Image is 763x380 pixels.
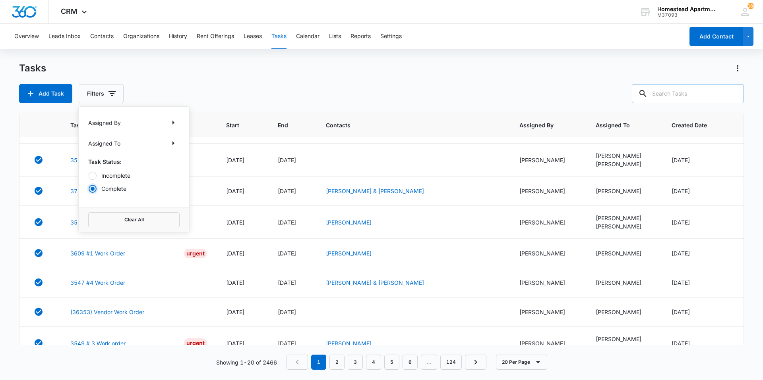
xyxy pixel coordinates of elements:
a: 3549 # 3 Work order [70,339,126,347]
div: [PERSON_NAME] [596,214,653,222]
button: Contacts [90,24,114,49]
button: Show Assigned To filters [167,137,180,150]
a: (36353) Vendor Work Order [70,308,144,316]
button: Lists [329,24,341,49]
span: Contacts [326,121,489,129]
button: Show Assigned By filters [167,116,180,129]
a: 3547 #4 Work Order [70,278,125,287]
p: Showing 1-20 of 2466 [216,358,277,367]
a: Page 5 [384,355,399,370]
a: Page 2 [329,355,345,370]
h1: Tasks [19,62,46,74]
span: [DATE] [278,219,296,226]
button: Leases [244,24,262,49]
div: [PERSON_NAME] [596,187,653,195]
span: [DATE] [278,157,296,163]
label: Incomplete [88,171,180,180]
div: account name [657,6,715,12]
span: [DATE] [226,340,244,347]
div: [PERSON_NAME] [596,335,653,343]
button: 20 Per Page [496,355,547,370]
a: Page 4 [366,355,381,370]
p: Assigned To [88,139,120,148]
span: Start [226,121,247,129]
button: Add Task [19,84,72,103]
button: Rent Offerings [197,24,234,49]
button: Reports [351,24,371,49]
button: Add Contact [689,27,743,46]
span: [DATE] [226,309,244,315]
a: [PERSON_NAME] & [PERSON_NAME] [326,188,424,194]
span: [DATE] [672,279,690,286]
a: Page 3 [348,355,363,370]
span: [DATE] [278,279,296,286]
span: [DATE] [672,157,690,163]
p: Task Status: [88,157,180,166]
div: [PERSON_NAME] [596,343,653,351]
span: Created Date [672,121,719,129]
button: Overview [14,24,39,49]
span: [DATE] [672,250,690,257]
span: Task [70,121,196,129]
a: Page 6 [403,355,418,370]
a: 3547 #6 W/D Removal Work Order [70,156,162,164]
a: 3714 #3 Washer/Dryer Install Work Order [70,187,179,195]
span: [DATE] [278,188,296,194]
div: [PERSON_NAME] [596,308,653,316]
button: History [169,24,187,49]
div: Urgent [184,338,207,348]
a: Next Page [465,355,486,370]
div: notifications count [748,3,754,9]
span: [DATE] [672,340,690,347]
span: [DATE] [672,219,690,226]
span: 168 [748,3,754,9]
span: [DATE] [226,219,244,226]
span: CRM [61,7,77,15]
span: Assigned To [596,121,641,129]
div: [PERSON_NAME] [596,160,653,168]
button: Tasks [271,24,287,49]
a: [PERSON_NAME] [326,219,372,226]
span: [DATE] [226,279,244,286]
a: [PERSON_NAME] [326,250,372,257]
div: [PERSON_NAME] [519,156,577,164]
span: [DATE] [672,188,690,194]
div: Urgent [184,249,207,258]
div: [PERSON_NAME] [519,249,577,257]
button: Actions [731,62,744,75]
div: [PERSON_NAME] [519,278,577,287]
button: Organizations [123,24,159,49]
p: Assigned By [88,119,121,127]
div: [PERSON_NAME] [596,222,653,230]
div: [PERSON_NAME] [596,152,653,160]
div: account id [657,12,715,18]
button: Filters [79,84,124,103]
label: Complete [88,184,180,193]
span: [DATE] [278,309,296,315]
div: [PERSON_NAME] [519,308,577,316]
span: [DATE] [226,188,244,194]
nav: Pagination [287,355,486,370]
input: Search Tasks [632,84,744,103]
span: [DATE] [226,250,244,257]
a: Page 124 [440,355,462,370]
button: Leads Inbox [48,24,81,49]
span: [DATE] [278,250,296,257]
a: 3609 #1 Work Order [70,249,125,257]
a: 3551 #2 W/D Install Work Order [70,218,155,226]
div: [PERSON_NAME] [519,218,577,226]
button: Settings [380,24,402,49]
button: Calendar [296,24,320,49]
div: [PERSON_NAME] [519,187,577,195]
span: [DATE] [226,157,244,163]
span: [DATE] [672,309,690,315]
div: [PERSON_NAME] [519,339,577,347]
div: [PERSON_NAME] [596,249,653,257]
button: Clear All [88,212,180,227]
a: [PERSON_NAME] & [PERSON_NAME] [326,279,424,286]
div: [PERSON_NAME] [596,278,653,287]
em: 1 [311,355,326,370]
span: [DATE] [278,340,296,347]
a: [PERSON_NAME] [326,340,372,347]
span: Assigned By [519,121,565,129]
